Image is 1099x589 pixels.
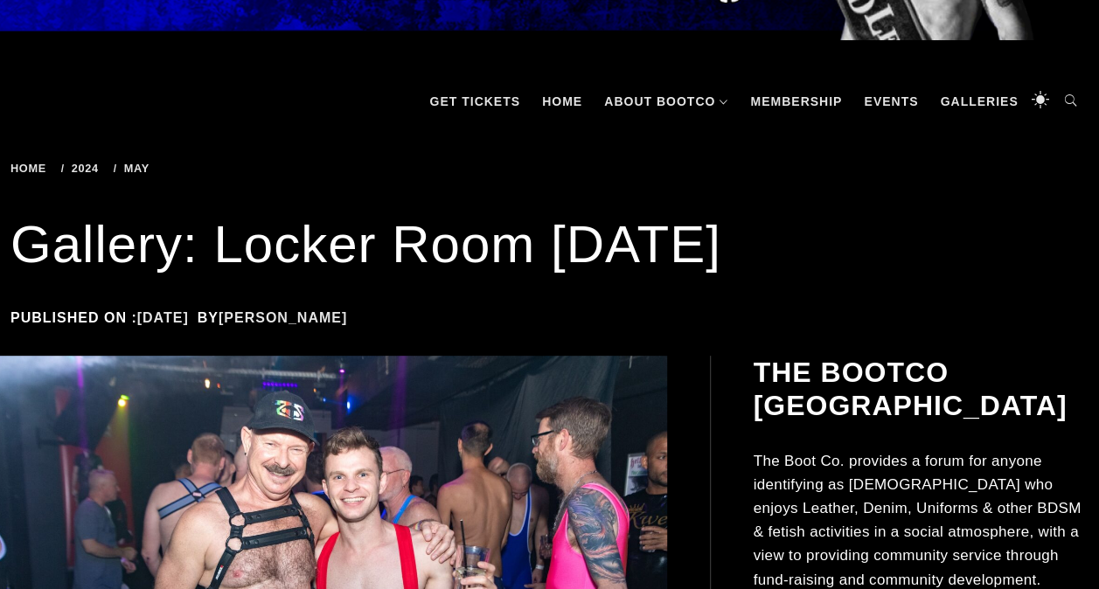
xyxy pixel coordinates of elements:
[741,75,851,128] a: Membership
[114,162,156,175] a: May
[855,75,927,128] a: Events
[10,163,379,175] div: Breadcrumbs
[10,162,52,175] a: Home
[421,75,529,128] a: GET TICKETS
[198,310,356,325] span: by
[931,75,1026,128] a: Galleries
[753,356,1086,423] h2: The BootCo [GEOGRAPHIC_DATA]
[10,310,198,325] span: Published on :
[595,75,737,128] a: About BootCo
[219,310,347,325] a: [PERSON_NAME]
[533,75,591,128] a: Home
[61,162,105,175] a: 2024
[137,310,189,325] a: [DATE]
[10,210,1089,280] h1: Gallery: Locker Room [DATE]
